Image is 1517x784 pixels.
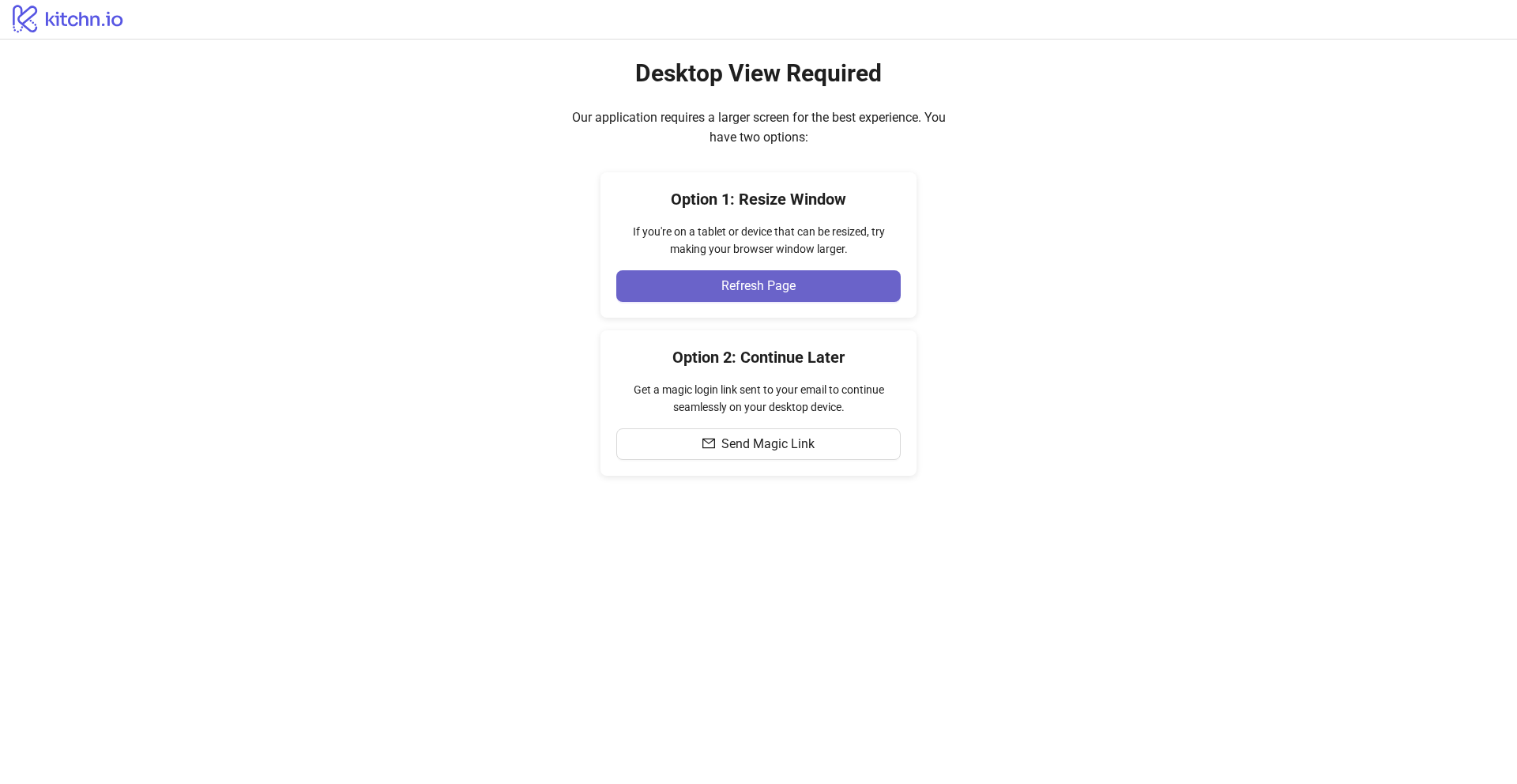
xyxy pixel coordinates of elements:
div: Our application requires a larger screen for the best experience. You have two options: [561,107,956,147]
h4: Option 2: Continue Later [616,346,901,368]
button: Refresh Page [616,270,901,302]
span: Refresh Page [721,279,796,293]
span: Send Magic Link [721,437,815,451]
button: Send Magic Link [616,428,901,460]
div: If you're on a tablet or device that can be resized, try making your browser window larger. [616,223,901,258]
span: mail [702,437,715,450]
h2: Desktop View Required [635,58,882,89]
div: Get a magic login link sent to your email to continue seamlessly on your desktop device. [616,381,901,416]
h4: Option 1: Resize Window [616,188,901,210]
